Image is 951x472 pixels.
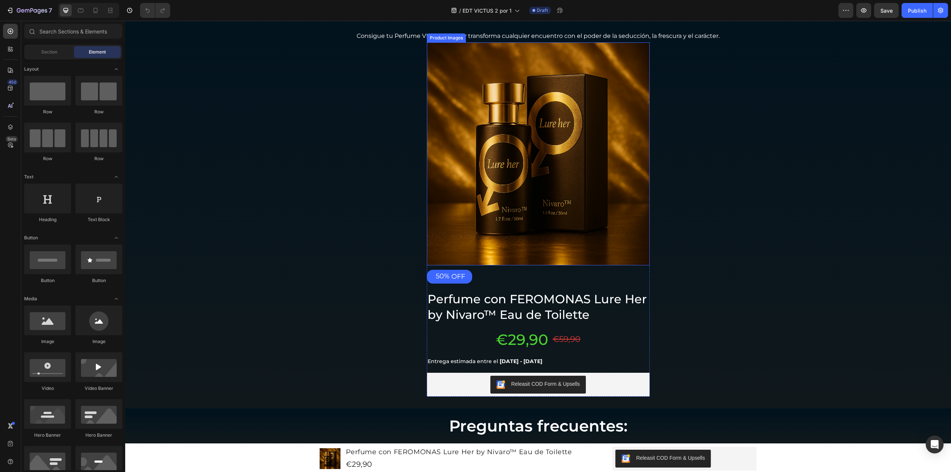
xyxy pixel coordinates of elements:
span: / [459,7,461,14]
div: €29,90 [220,437,448,450]
h1: Perfume con FEROMONAS Lure Her by Nivaro™ Eau de Toilette [220,426,448,437]
span: Save [880,7,893,14]
div: Publish [908,7,926,14]
span: Entrega estimada entre el [302,337,373,344]
button: 7 [3,3,55,18]
div: Undo/Redo [140,3,170,18]
button: Publish [902,3,933,18]
div: 450 [7,79,18,85]
span: Toggle open [110,293,122,305]
span: Text [24,174,33,180]
div: Row [75,155,122,162]
div: OFF [325,250,341,261]
div: Heading [24,216,71,223]
button: Releasit COD Form & Upsells [365,355,461,373]
span: Element [89,49,106,55]
img: CKKYs5695_ICEAE=.webp [371,359,380,368]
button: Releasit COD Form & Upsells [490,429,586,447]
div: Row [24,109,71,115]
div: Releasit COD Form & Upsells [511,433,580,441]
div: Button [24,277,71,284]
span: Layout [24,66,39,72]
div: Open Intercom Messenger [926,436,944,453]
a: Perfume con FEROMONAS Lure Her by Nivaro™ Eau de Toilette [302,22,525,245]
span: Section [41,49,57,55]
div: Hero Banner [75,432,122,439]
span: [DATE] - [DATE] [374,337,417,344]
div: Product Images [303,14,339,20]
span: Draft [537,7,548,14]
span: Toggle open [110,171,122,183]
h1: Perfume con FEROMONAS Lure Her by Nivaro™ Eau de Toilette [302,270,525,302]
div: Image [24,338,71,345]
p: 7 [49,6,52,15]
div: €29,90 [370,308,424,329]
div: Video [24,385,71,392]
span: Toggle open [110,232,122,244]
div: €59,90 [427,313,456,325]
span: EDT VICTUS 2 por 1 [462,7,512,14]
div: Beta [6,136,18,142]
div: Hero Banner [24,432,71,439]
div: Button [75,277,122,284]
div: Text Block [75,216,122,223]
div: Row [24,155,71,162]
span: Button [24,235,38,241]
img: CKKYs5695_ICEAE=.webp [496,433,505,442]
div: 50% [310,250,325,261]
span: Media [24,295,37,302]
p: Consigue tu Perfume VICTUS ahora y transforma cualquier encuentro con el poder de la seducción, l... [1,10,825,21]
div: Video Banner [75,385,122,392]
button: Save [874,3,899,18]
span: Toggle open [110,63,122,75]
input: Search Sections & Elements [24,24,122,39]
div: Row [75,109,122,115]
div: Releasit COD Form & Upsells [386,359,455,367]
iframe: Design area [125,21,951,472]
div: Image [75,338,122,345]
